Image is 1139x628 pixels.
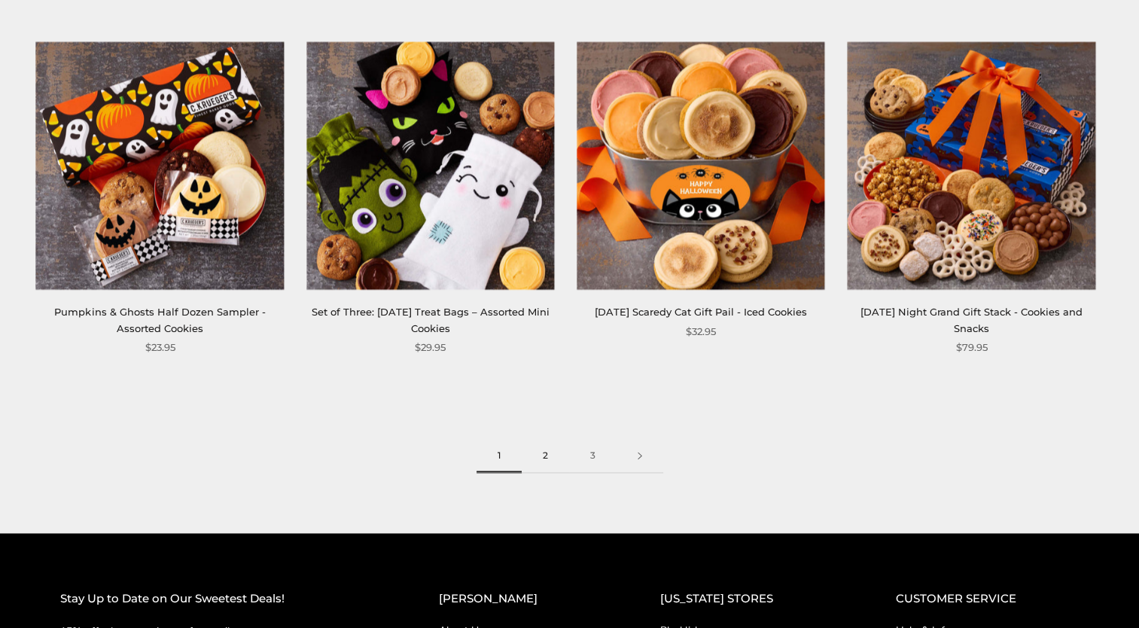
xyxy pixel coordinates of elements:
[686,324,716,340] span: $32.95
[617,439,663,473] a: Next page
[569,439,617,473] a: 3
[439,590,600,608] h2: [PERSON_NAME]
[595,306,807,318] a: [DATE] Scaredy Cat Gift Pail - Iced Cookies
[54,306,265,334] a: Pumpkins & Ghosts Half Dozen Sampler - Assorted Cookies
[955,340,987,355] span: $79.95
[145,340,175,355] span: $23.95
[12,571,156,616] iframe: Sign Up via Text for Offers
[306,41,554,289] img: Set of Three: Halloween Treat Bags – Assorted Mini Cookies
[896,590,1079,608] h2: CUSTOMER SERVICE
[312,306,550,334] a: Set of Three: [DATE] Treat Bags – Assorted Mini Cookies
[60,590,379,608] h2: Stay Up to Date on Our Sweetest Deals!
[415,340,446,355] span: $29.95
[36,41,284,289] img: Pumpkins & Ghosts Half Dozen Sampler - Assorted Cookies
[848,41,1095,289] img: Halloween Night Grand Gift Stack - Cookies and Snacks
[522,439,569,473] a: 2
[660,590,836,608] h2: [US_STATE] STORES
[477,439,522,473] span: 1
[577,41,824,289] img: Halloween Scaredy Cat Gift Pail - Iced Cookies
[860,306,1083,334] a: [DATE] Night Grand Gift Stack - Cookies and Snacks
